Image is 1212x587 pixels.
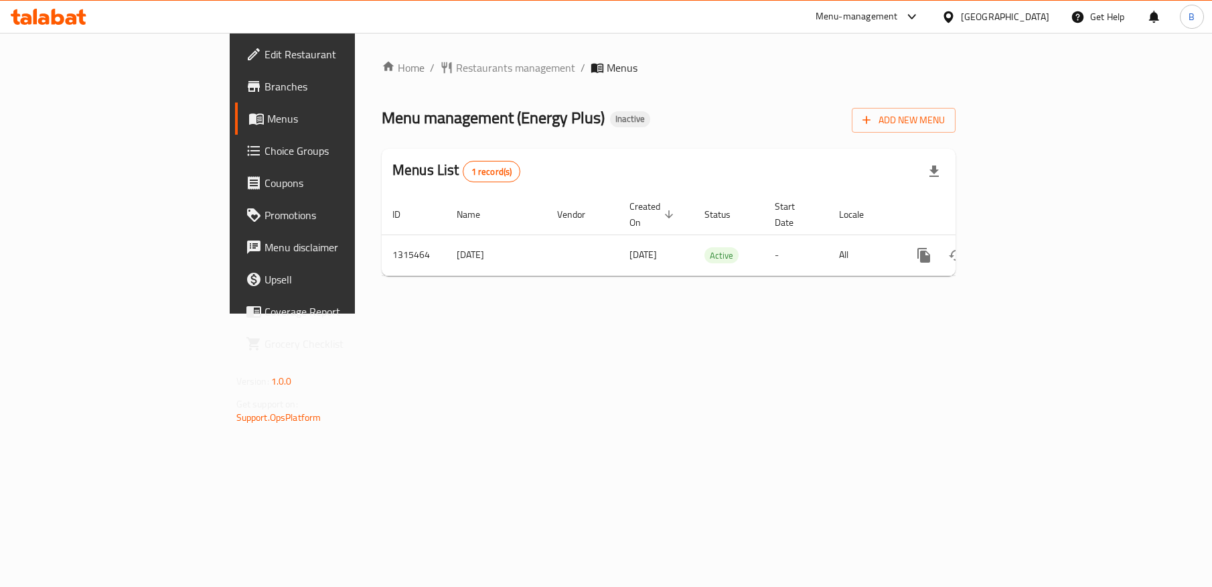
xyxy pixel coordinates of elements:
span: Upsell [264,271,421,287]
a: Promotions [235,199,432,231]
a: Support.OpsPlatform [236,409,321,426]
span: 1.0.0 [271,373,292,390]
span: 1 record(s) [463,166,520,178]
span: Locale [839,206,881,222]
div: Inactive [610,111,650,127]
div: Export file [918,155,950,188]
span: Grocery Checklist [264,336,421,352]
div: Total records count [463,161,521,182]
span: Inactive [610,113,650,125]
a: Upsell [235,263,432,296]
a: Edit Restaurant [235,38,432,70]
span: Restaurants management [456,60,575,76]
span: Branches [264,78,421,94]
a: Branches [235,70,432,103]
span: ID [392,206,418,222]
a: Menu disclaimer [235,231,432,263]
span: Promotions [264,207,421,223]
span: B [1189,9,1195,24]
button: Change Status [940,239,972,271]
td: All [828,235,897,275]
h2: Menus List [392,160,520,182]
th: Actions [897,194,1047,235]
a: Coverage Report [235,296,432,328]
span: Vendor [557,206,603,222]
li: / [430,60,435,76]
nav: breadcrumb [382,60,956,76]
span: Choice Groups [264,143,421,159]
div: [GEOGRAPHIC_DATA] [961,9,1049,24]
span: Version: [236,373,269,390]
span: Menu disclaimer [264,239,421,255]
span: Menus [607,60,637,76]
a: Coupons [235,167,432,199]
a: Menus [235,103,432,135]
span: Status [704,206,748,222]
a: Restaurants management [440,60,575,76]
div: Menu-management [816,9,898,25]
li: / [581,60,585,76]
td: - [764,235,828,275]
span: Edit Restaurant [264,46,421,62]
span: Menu management ( Energy Plus ) [382,103,605,133]
span: Created On [629,198,678,231]
table: enhanced table [382,194,1047,276]
button: more [908,239,940,271]
div: Active [704,247,739,263]
td: [DATE] [446,235,546,275]
a: Grocery Checklist [235,328,432,360]
span: Get support on: [236,395,298,413]
a: Choice Groups [235,135,432,167]
span: Menus [267,111,421,127]
button: Add New Menu [852,108,956,133]
span: Name [457,206,498,222]
span: Coverage Report [264,304,421,320]
span: Coupons [264,175,421,191]
span: Active [704,248,739,263]
span: [DATE] [629,246,657,263]
span: Start Date [775,198,812,231]
span: Add New Menu [862,112,945,129]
